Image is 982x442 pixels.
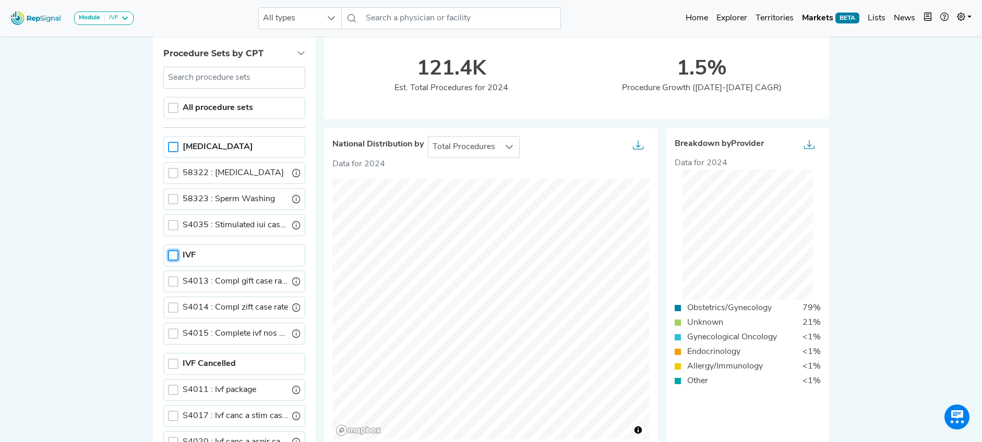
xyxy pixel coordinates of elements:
div: Unknown [681,316,729,329]
span: BETA [835,13,859,23]
span: Procedure Growth ([DATE]-[DATE] CAGR) [622,84,782,92]
label: Ivf package [183,384,256,396]
a: Lists [864,8,890,29]
label: Compl zift case rate [183,301,288,314]
button: Export as... [627,137,650,157]
button: Procedure Sets by CPT [153,40,316,67]
label: Stimulated iui case rate [183,219,288,231]
span: Procedure Sets by CPT [163,48,264,58]
label: Ivf canc a stim case rate [183,410,288,422]
div: 121.4K [326,57,577,82]
a: Explorer [712,8,751,29]
label: Artificial Insemination [183,167,284,179]
div: 79% [796,302,827,314]
label: IVF Cancelled [183,358,236,370]
label: Sperm Washing [183,193,275,205]
button: ModuleIVF [74,11,134,25]
div: IVF [105,14,118,22]
span: Est. Total Procedures for 2024 [394,84,508,92]
div: 21% [796,316,827,329]
div: <1% [796,360,827,373]
span: Total Procedures [428,137,499,157]
label: IVF [183,249,196,262]
button: Export as... [798,136,821,157]
div: <1% [796,375,827,387]
a: Mapbox logo [336,424,381,436]
div: <1% [796,346,827,358]
span: Provider [731,140,764,148]
label: Compl gift case rate [183,275,288,288]
label: Artificial insemination [183,141,253,153]
button: Toggle attribution [632,424,644,436]
a: Home [681,8,712,29]
a: Territories [751,8,798,29]
a: News [890,8,919,29]
div: Gynecological Oncology [681,331,783,343]
div: Endocrinology [681,346,747,358]
input: Search a physician or facility [362,7,561,29]
div: Other [681,375,714,387]
div: 1.5% [577,57,827,82]
p: Data for 2024 [332,158,650,170]
div: Obstetrics/Gynecology [681,302,778,314]
div: <1% [796,331,827,343]
canvas: Map [332,179,650,439]
div: Allergy/Immunology [681,360,769,373]
input: Search procedure sets [163,67,305,89]
label: All procedure sets [183,102,253,114]
strong: Module [79,15,100,21]
span: Breakdown by [675,139,764,149]
span: National Distribution by [332,140,424,150]
span: Toggle attribution [635,424,641,436]
a: MarketsBETA [798,8,864,29]
span: All types [259,8,321,29]
button: Intel Book [919,8,936,29]
label: Complete ivf nos case rate [183,327,288,340]
div: Data for 2024 [675,157,821,169]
